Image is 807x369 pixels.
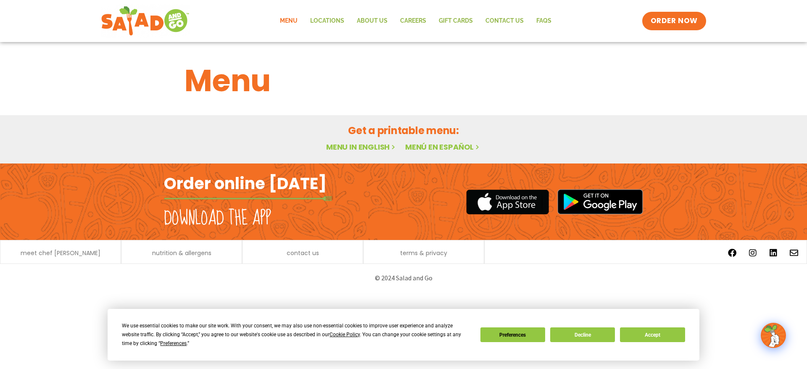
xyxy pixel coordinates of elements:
[185,123,622,138] h2: Get a printable menu:
[394,11,433,31] a: Careers
[274,11,304,31] a: Menu
[330,332,360,337] span: Cookie Policy
[326,142,397,152] a: Menu in English
[479,11,530,31] a: Contact Us
[185,58,622,103] h1: Menu
[108,309,699,361] div: Cookie Consent Prompt
[480,327,545,342] button: Preferences
[122,322,470,348] div: We use essential cookies to make our site work. With your consent, we may also use non-essential ...
[160,340,187,346] span: Preferences
[530,11,558,31] a: FAQs
[304,11,351,31] a: Locations
[274,11,558,31] nav: Menu
[164,196,332,201] img: fork
[168,272,639,284] p: © 2024 Salad and Go
[651,16,698,26] span: ORDER NOW
[642,12,706,30] a: ORDER NOW
[21,250,100,256] a: meet chef [PERSON_NAME]
[351,11,394,31] a: About Us
[152,250,211,256] a: nutrition & allergens
[620,327,685,342] button: Accept
[405,142,481,152] a: Menú en español
[466,188,549,216] img: appstore
[164,207,271,230] h2: Download the app
[762,324,785,347] img: wpChatIcon
[101,4,190,38] img: new-SAG-logo-768×292
[557,189,643,214] img: google_play
[433,11,479,31] a: GIFT CARDS
[550,327,615,342] button: Decline
[287,250,319,256] a: contact us
[400,250,447,256] a: terms & privacy
[164,173,327,194] h2: Order online [DATE]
